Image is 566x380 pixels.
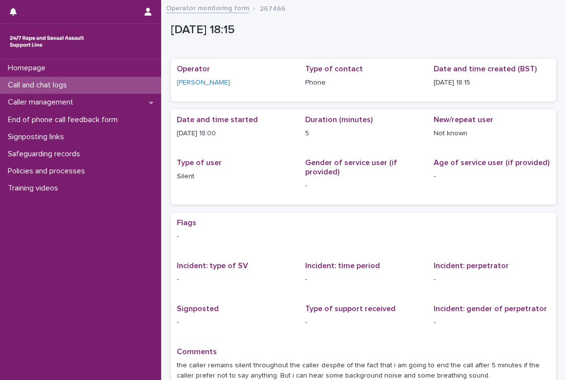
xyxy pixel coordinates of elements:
span: Incident: type of SV [177,262,248,270]
p: Caller management [4,98,81,107]
p: Silent [177,171,293,182]
span: Incident: perpetrator [434,262,509,270]
p: - [305,181,422,191]
span: Type of contact [305,65,363,73]
img: rhQMoQhaT3yELyF149Cw [8,32,86,51]
p: Phone [305,78,422,88]
p: End of phone call feedback form [4,115,126,125]
span: Signposted [177,305,219,313]
span: Type of support received [305,305,396,313]
span: Date and time started [177,116,258,124]
span: Incident: gender of perpetrator [434,305,547,313]
span: Date and time created (BST) [434,65,537,73]
p: - [434,171,550,182]
span: Operator [177,65,210,73]
p: - [305,274,422,285]
p: 267466 [260,2,286,13]
span: Age of service user (if provided) [434,159,549,167]
p: Signposting links [4,132,72,142]
span: Gender of service user (if provided) [305,159,397,176]
span: Type of user [177,159,222,167]
p: Homepage [4,63,53,73]
span: Flags [177,219,196,227]
a: Operator monitoring form [166,2,249,13]
p: [DATE] 18:15 [171,23,552,37]
p: 5 [305,128,422,139]
p: Safeguarding records [4,149,88,159]
span: New/repeat user [434,116,493,124]
p: - [305,317,422,328]
p: Policies and processes [4,167,93,176]
span: Comments [177,348,217,356]
p: - [177,274,293,285]
p: Not known [434,128,550,139]
p: - [434,317,550,328]
span: Incident: time period [305,262,380,270]
p: - [177,232,550,242]
p: Training videos [4,184,66,193]
a: [PERSON_NAME] [177,78,230,88]
p: [DATE] 18:00 [177,128,293,139]
p: Call and chat logs [4,81,75,90]
p: - [177,317,293,328]
span: Duration (minutes) [305,116,373,124]
p: - [434,274,550,285]
p: [DATE] 18:15 [434,78,550,88]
